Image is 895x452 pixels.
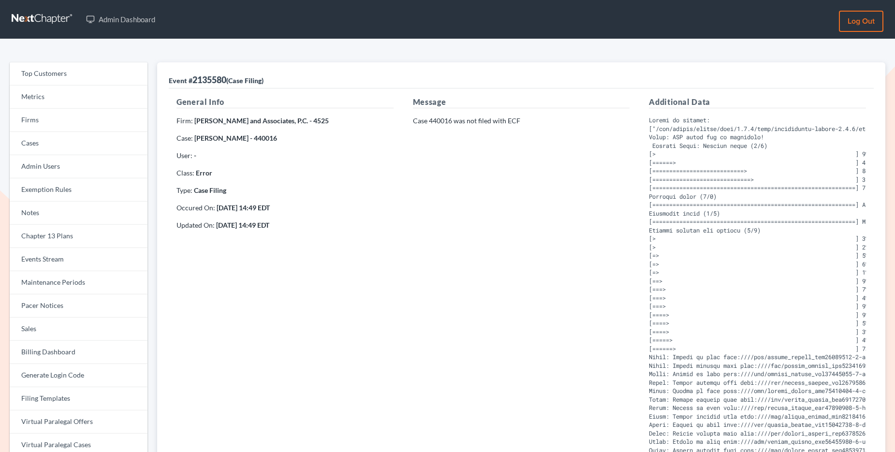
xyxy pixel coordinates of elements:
a: Chapter 13 Plans [10,225,147,248]
a: Admin Users [10,155,147,178]
strong: Case Filing [194,186,226,194]
a: Billing Dashboard [10,341,147,364]
a: Generate Login Code [10,364,147,387]
span: Updated On: [176,221,215,229]
span: Firm: [176,117,193,125]
h5: General Info [176,96,394,108]
span: Type: [176,186,192,194]
span: Case: [176,134,193,142]
a: Exemption Rules [10,178,147,202]
a: Top Customers [10,62,147,86]
strong: - [194,151,196,160]
span: Class: [176,169,194,177]
h5: Additional Data [649,96,866,108]
strong: Error [196,169,212,177]
h5: Message [413,96,630,108]
a: Filing Templates [10,387,147,410]
strong: [PERSON_NAME] - 440016 [194,134,277,142]
div: 2135580 [169,74,264,86]
a: Pacer Notices [10,294,147,318]
a: Firms [10,109,147,132]
a: Virtual Paralegal Offers [10,410,147,434]
a: Metrics [10,86,147,109]
a: Log out [839,11,883,32]
a: Admin Dashboard [81,11,160,28]
span: Occured On: [176,204,215,212]
a: Maintenance Periods [10,271,147,294]
span: User: [176,151,192,160]
span: (Case Filing) [226,76,264,85]
a: Sales [10,318,147,341]
a: Events Stream [10,248,147,271]
span: Event # [169,76,192,85]
a: Notes [10,202,147,225]
strong: [PERSON_NAME] and Associates, P.C. - 4525 [194,117,329,125]
a: Cases [10,132,147,155]
strong: [DATE] 14:49 EDT [217,204,270,212]
p: Case 440016 was not filed with ECF [413,116,630,126]
strong: [DATE] 14:49 EDT [216,221,269,229]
